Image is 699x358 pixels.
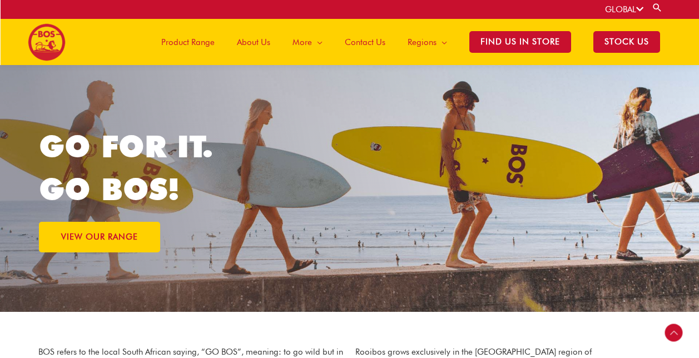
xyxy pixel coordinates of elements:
[161,26,215,59] span: Product Range
[605,4,643,14] a: GLOBAL
[582,19,671,65] a: STOCK US
[150,19,226,65] a: Product Range
[226,19,281,65] a: About Us
[237,26,270,59] span: About Us
[396,19,458,65] a: Regions
[281,19,334,65] a: More
[469,31,571,53] span: Find Us in Store
[345,26,385,59] span: Contact Us
[458,19,582,65] a: Find Us in Store
[408,26,437,59] span: Regions
[593,31,660,53] span: STOCK US
[293,26,312,59] span: More
[39,125,350,211] h1: GO FOR IT. GO BOS!
[28,23,66,61] img: BOS logo finals-200px
[61,233,138,241] span: VIEW OUR RANGE
[39,222,160,252] a: VIEW OUR RANGE
[334,19,396,65] a: Contact Us
[652,2,663,13] a: Search button
[142,19,671,65] nav: Site Navigation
